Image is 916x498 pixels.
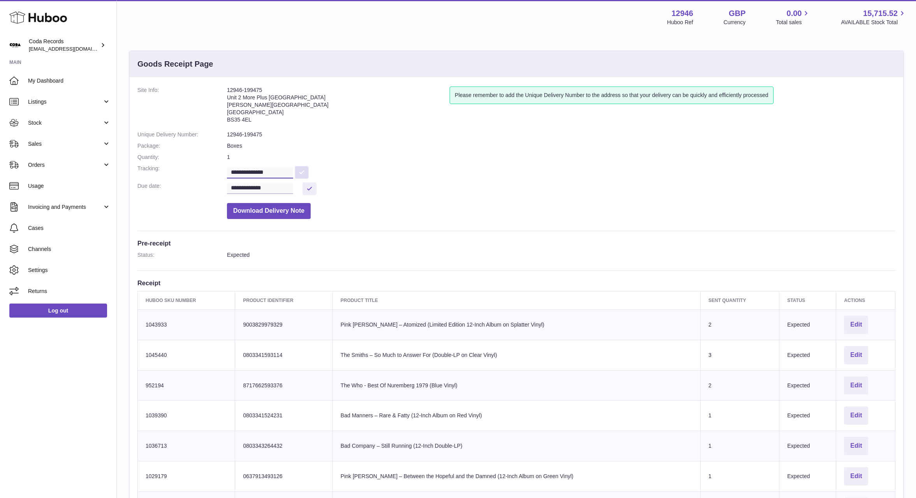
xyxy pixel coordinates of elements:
[332,370,700,401] td: The Who - Best Of Nuremberg 1979 (Blue Vinyl)
[844,406,868,425] button: Edit
[332,340,700,370] td: The Smiths – So Much to Answer For (Double-LP on Clear Vinyl)
[779,370,836,401] td: Expected
[137,239,895,247] h3: Pre-receipt
[787,8,802,19] span: 0.00
[137,142,227,150] dt: Package:
[137,131,227,138] dt: Unique Delivery Number:
[137,87,227,127] dt: Site Info:
[332,431,700,461] td: Bad Company – Still Running (12-Inch Double-LP)
[779,291,836,309] th: Status
[667,19,693,26] div: Huboo Ref
[779,461,836,491] td: Expected
[332,461,700,491] td: Pink [PERSON_NAME] – Between the Hopeful and the Damned (12-Inch Album on Green Vinyl)
[700,401,779,431] td: 1
[700,291,779,309] th: Sent Quantity
[227,154,895,161] dd: 1
[779,309,836,340] td: Expected
[836,291,895,309] th: Actions
[138,401,235,431] td: 1039390
[137,251,227,259] dt: Status:
[28,119,102,127] span: Stock
[137,279,895,287] h3: Receipt
[235,431,332,461] td: 0803343264432
[332,309,700,340] td: Pink [PERSON_NAME] – Atomized (Limited Edition 12-Inch Album on Splatter Vinyl)
[227,203,311,219] button: Download Delivery Note
[776,8,811,26] a: 0.00 Total sales
[729,8,745,19] strong: GBP
[138,370,235,401] td: 952194
[450,87,773,104] div: Please remember to add the Unique Delivery Number to the address so that your delivery can be qui...
[138,431,235,461] td: 1036713
[235,461,332,491] td: 0637913493126
[29,46,114,52] span: [EMAIL_ADDRESS][DOMAIN_NAME]
[235,340,332,370] td: 0803341593114
[841,19,907,26] span: AVAILABLE Stock Total
[235,370,332,401] td: 8717662593376
[700,309,779,340] td: 2
[844,316,868,334] button: Edit
[844,346,868,364] button: Edit
[841,8,907,26] a: 15,715.52 AVAILABLE Stock Total
[137,165,227,178] dt: Tracking:
[28,140,102,148] span: Sales
[9,304,107,318] a: Log out
[779,340,836,370] td: Expected
[700,461,779,491] td: 1
[9,39,21,51] img: haz@pcatmedia.com
[779,431,836,461] td: Expected
[28,77,111,85] span: My Dashboard
[28,288,111,295] span: Returns
[138,291,235,309] th: Huboo SKU Number
[332,291,700,309] th: Product title
[137,154,227,161] dt: Quantity:
[700,340,779,370] td: 3
[700,370,779,401] td: 2
[844,437,868,455] button: Edit
[227,87,450,127] address: 12946-199475 Unit 2 More Plus [GEOGRAPHIC_DATA] [PERSON_NAME][GEOGRAPHIC_DATA] [GEOGRAPHIC_DATA] ...
[227,142,895,150] dd: Boxes
[844,376,868,395] button: Edit
[138,340,235,370] td: 1045440
[28,182,111,190] span: Usage
[235,401,332,431] td: 0803341524231
[28,267,111,274] span: Settings
[672,8,693,19] strong: 12946
[137,182,227,195] dt: Due date:
[863,8,898,19] span: 15,715.52
[28,245,111,253] span: Channels
[29,38,99,53] div: Coda Records
[28,224,111,232] span: Cases
[28,161,102,169] span: Orders
[28,203,102,211] span: Invoicing and Payments
[776,19,811,26] span: Total sales
[138,309,235,340] td: 1043933
[332,401,700,431] td: Bad Manners – Rare & Fatty (12-Inch Album on Red Vinyl)
[779,401,836,431] td: Expected
[137,59,213,69] h3: Goods Receipt Page
[227,131,895,138] dd: 12946-199475
[700,431,779,461] td: 1
[724,19,746,26] div: Currency
[235,309,332,340] td: 9003829979329
[227,251,895,259] dd: Expected
[844,467,868,486] button: Edit
[28,98,102,106] span: Listings
[138,461,235,491] td: 1029179
[235,291,332,309] th: Product Identifier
